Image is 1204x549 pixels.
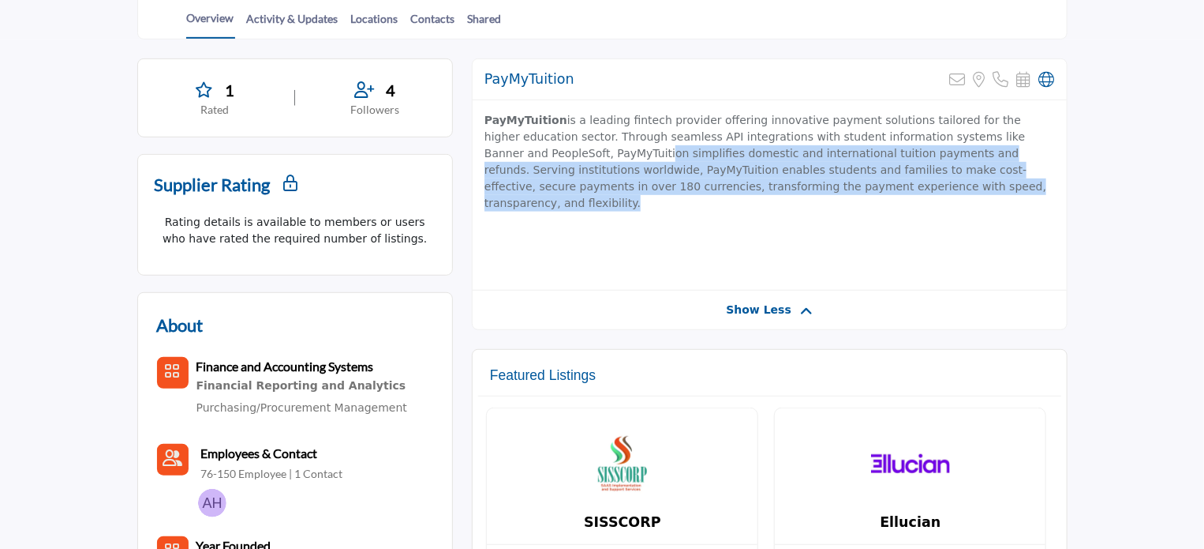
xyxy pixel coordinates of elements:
h2: About [157,312,204,338]
p: Rated [157,102,273,118]
p: is a leading fintech provider offering innovative payment solutions tailored for the higher educa... [484,112,1055,212]
a: Employees & Contact [201,444,318,463]
a: Locations [350,10,399,38]
span: 4 [387,78,396,102]
b: Employees & Contact [201,446,318,461]
p: Followers [317,102,433,118]
h2: Supplier Rating [155,171,271,197]
a: Purchasing/Procurement Management [196,401,407,414]
a: Financial Reporting and Analytics [196,376,407,397]
img: Arif H. [198,489,226,517]
a: Contacts [410,10,456,38]
a: Link of redirect to contact page [157,444,189,476]
h2: PayMyTuition [484,71,574,88]
a: Finance and Accounting Systems [196,361,374,374]
a: Shared [467,10,503,38]
span: Show Less [726,302,791,318]
button: Contact-Employee Icon [157,444,189,476]
img: Ellucian [871,424,950,503]
img: SISSCORP [583,424,662,503]
a: SISSCORP [584,514,661,530]
a: Ellucian [880,514,940,530]
b: Finance and Accounting Systems [196,359,374,374]
div: Transform raw financial data into actionable insights. Designed to bolster fiscal decisions, ensu... [196,376,407,397]
p: Rating details is available to members or users who have rated the required number of listings. [155,214,436,247]
strong: PayMyTuition [484,114,567,126]
h2: Featured Listings [490,367,596,384]
button: Category Icon [157,357,189,389]
a: Overview [186,9,235,39]
a: 76-150 Employee | 1 Contact [201,466,343,482]
span: 1 [225,78,234,102]
a: Activity & Updates [246,10,339,38]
